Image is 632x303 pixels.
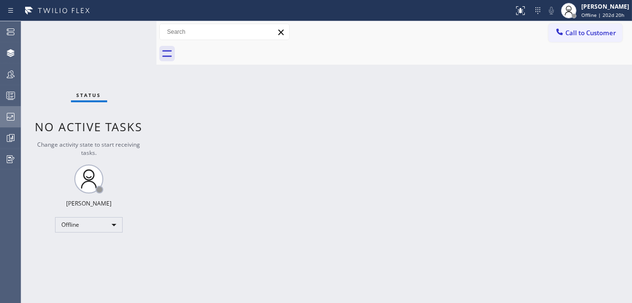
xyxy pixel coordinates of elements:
[565,28,616,37] span: Call to Customer
[548,24,622,42] button: Call to Customer
[581,2,629,11] div: [PERSON_NAME]
[160,24,289,40] input: Search
[581,12,624,18] span: Offline | 202d 20h
[35,119,143,135] span: No active tasks
[545,4,558,17] button: Mute
[55,217,123,233] div: Offline
[66,199,112,207] div: [PERSON_NAME]
[77,92,101,98] span: Status
[38,140,140,157] span: Change activity state to start receiving tasks.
